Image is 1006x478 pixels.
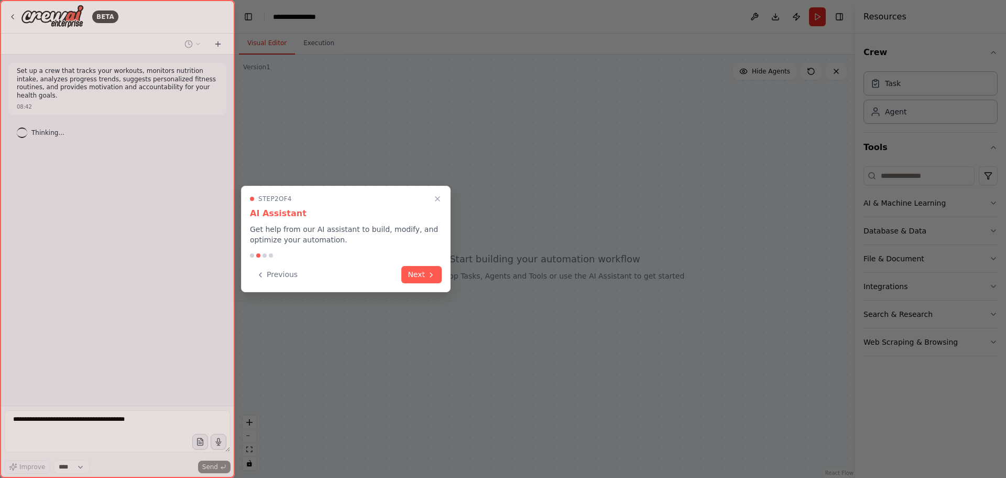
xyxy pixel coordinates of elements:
[250,224,442,245] p: Get help from our AI assistant to build, modify, and optimize your automation.
[431,193,444,205] button: Close walkthrough
[258,195,292,203] span: Step 2 of 4
[250,266,304,283] button: Previous
[250,207,442,220] h3: AI Assistant
[401,266,442,283] button: Next
[241,9,256,24] button: Hide left sidebar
